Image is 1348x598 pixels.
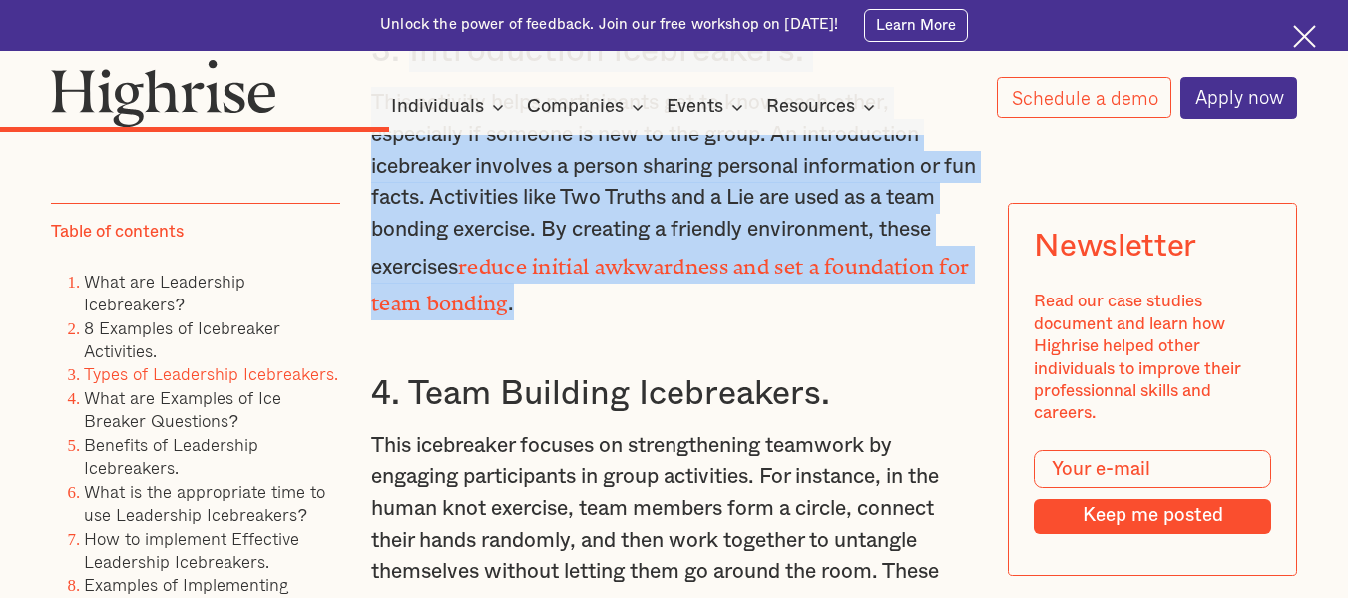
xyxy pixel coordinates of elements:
[51,59,276,127] img: Highrise logo
[84,313,280,363] a: 8 Examples of Icebreaker Activities.
[371,373,977,415] h3: 4. Team Building Icebreakers.
[527,95,650,119] div: Companies
[1034,499,1271,534] input: Keep me posted
[766,95,881,119] div: Resources
[1293,25,1316,48] img: Cross icon
[1034,291,1271,425] div: Read our case studies document and learn how Highrise helped other individuals to improve their p...
[864,9,968,42] a: Learn More
[391,95,510,119] div: Individuals
[667,95,723,119] div: Events
[84,360,338,387] a: Types of Leadership Icebreakers.
[1034,450,1271,534] form: Modal Form
[84,477,325,527] a: What is the appropriate time to use Leadership Icebreakers?
[84,267,245,316] a: What are Leadership Icebreakers?
[84,524,299,574] a: How to implement Effective Leadership Icebreakers.
[1034,450,1271,488] input: Your e-mail
[84,431,258,481] a: Benefits of Leadership Icebreakers.
[391,95,484,119] div: Individuals
[1180,77,1298,119] a: Apply now
[527,95,624,119] div: Companies
[766,95,855,119] div: Resources
[380,15,838,35] div: Unlock the power of feedback. Join our free workshop on [DATE]!
[997,77,1172,118] a: Schedule a demo
[371,87,977,320] p: This activity helps participants get to know each other, especially if someone is new to the grou...
[371,255,969,305] strong: reduce initial awkwardness and set a foundation for team bonding
[667,95,749,119] div: Events
[84,384,281,434] a: What are Examples of Ice Breaker Questions?
[51,221,184,243] div: Table of contents
[1034,229,1196,266] div: Newsletter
